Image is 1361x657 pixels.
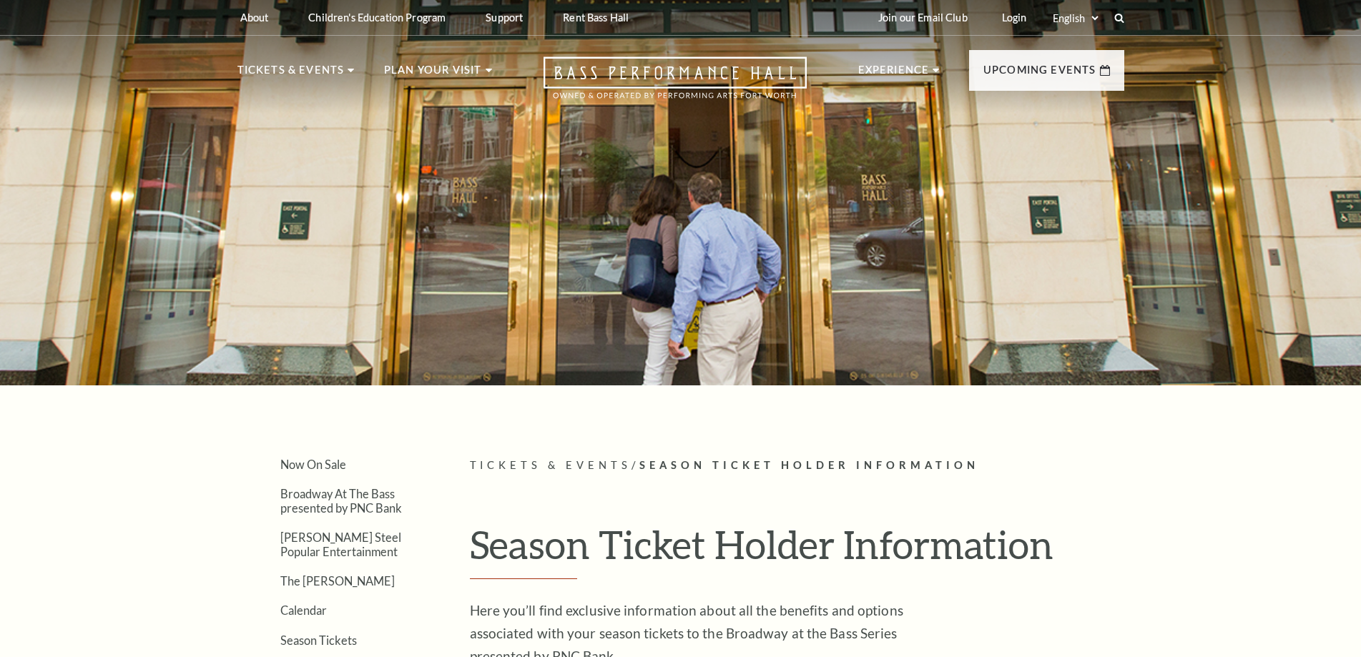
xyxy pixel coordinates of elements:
h1: Season Ticket Holder Information [470,521,1124,580]
select: Select: [1050,11,1101,25]
a: Now On Sale [280,458,346,471]
p: / [470,457,1124,475]
p: Tickets & Events [237,61,345,87]
a: The [PERSON_NAME] [280,574,395,588]
a: Broadway At The Bass presented by PNC Bank [280,487,402,514]
p: Support [486,11,523,24]
p: Children's Education Program [308,11,446,24]
p: Plan Your Visit [384,61,482,87]
p: Upcoming Events [983,61,1096,87]
a: [PERSON_NAME] Steel Popular Entertainment [280,530,401,558]
span: Season Ticket Holder Information [639,459,979,471]
a: Season Tickets [280,633,357,647]
p: Rent Bass Hall [563,11,629,24]
span: Tickets & Events [470,459,632,471]
a: Calendar [280,603,327,617]
p: About [240,11,269,24]
p: Experience [858,61,930,87]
